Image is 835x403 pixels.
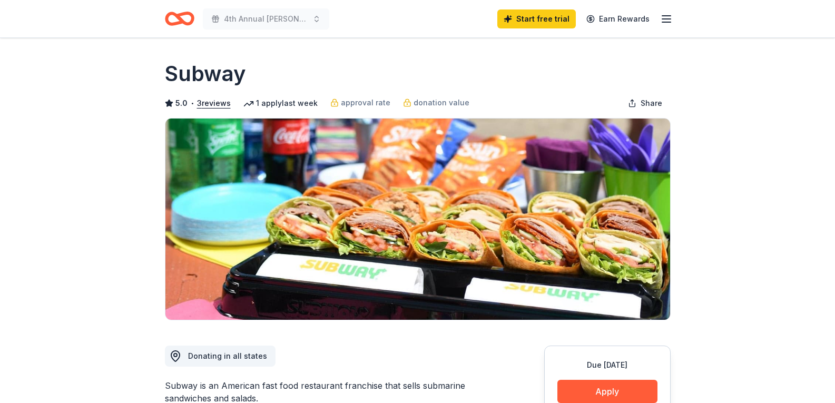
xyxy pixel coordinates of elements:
span: Share [641,97,662,110]
a: approval rate [330,96,390,109]
span: donation value [414,96,469,109]
span: 4th Annual [PERSON_NAME] Drive Fore A Cure Charity Golf Tournament [224,13,308,25]
button: Apply [557,380,657,403]
button: 3reviews [197,97,231,110]
a: donation value [403,96,469,109]
div: 1 apply last week [243,97,318,110]
div: Due [DATE] [557,359,657,371]
a: Start free trial [497,9,576,28]
span: 5.0 [175,97,188,110]
span: • [190,99,194,107]
button: Share [620,93,671,114]
span: approval rate [341,96,390,109]
h1: Subway [165,59,246,89]
span: Donating in all states [188,351,267,360]
button: 4th Annual [PERSON_NAME] Drive Fore A Cure Charity Golf Tournament [203,8,329,30]
a: Earn Rewards [580,9,656,28]
img: Image for Subway [165,119,670,320]
a: Home [165,6,194,31]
